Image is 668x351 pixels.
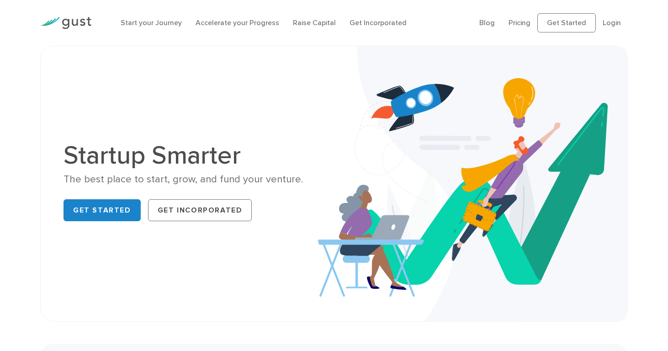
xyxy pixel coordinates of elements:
img: Startup Smarter Hero [318,46,627,321]
h1: Startup Smarter [64,143,327,168]
a: Raise Capital [293,18,336,27]
a: Get Started [537,13,596,32]
a: Login [603,18,621,27]
a: Get Incorporated [148,199,252,221]
img: Gust Logo [40,17,91,29]
a: Accelerate your Progress [196,18,279,27]
a: Get Started [64,199,141,221]
a: Start your Journey [121,18,182,27]
a: Blog [479,18,495,27]
a: Pricing [509,18,530,27]
div: The best place to start, grow, and fund your venture. [64,173,327,186]
a: Get Incorporated [350,18,407,27]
